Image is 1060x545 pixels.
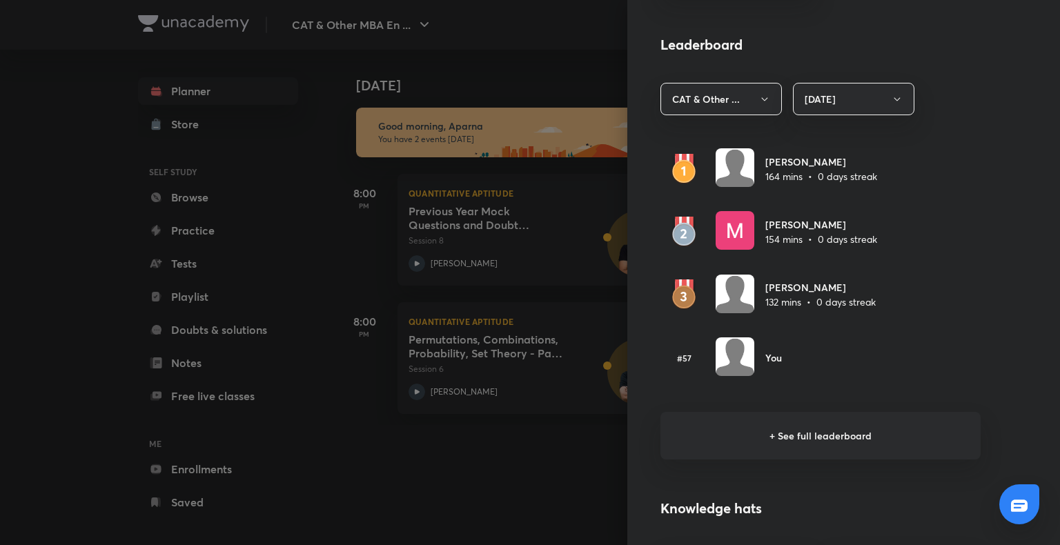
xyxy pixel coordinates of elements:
img: Avatar [716,275,754,313]
img: rank3.svg [660,279,707,310]
img: Avatar [716,211,754,250]
h6: [PERSON_NAME] [765,217,877,232]
h6: + See full leaderboard [660,412,981,459]
img: rank1.svg [660,154,707,184]
img: Avatar [716,337,754,376]
h6: You [765,350,782,365]
p: 164 mins • 0 days streak [765,169,877,184]
h4: Knowledge hats [660,498,981,519]
h6: #57 [660,352,707,364]
button: CAT & Other ... [660,83,782,115]
h6: [PERSON_NAME] [765,280,876,295]
img: Avatar [716,148,754,187]
p: 132 mins • 0 days streak [765,295,876,309]
button: [DATE] [793,83,914,115]
img: rank2.svg [660,217,707,247]
h4: Leaderboard [660,34,981,55]
p: 154 mins • 0 days streak [765,232,877,246]
h6: [PERSON_NAME] [765,155,877,169]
